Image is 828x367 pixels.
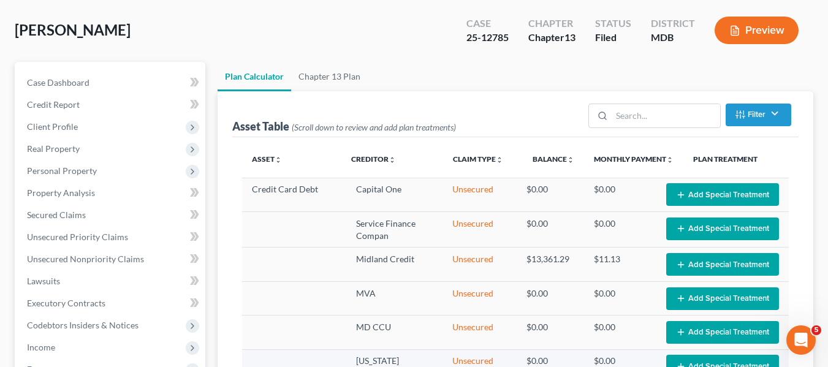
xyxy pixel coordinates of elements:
[811,325,821,335] span: 5
[252,154,282,164] a: Assetunfold_more
[666,183,779,206] button: Add Special Treatment
[726,104,791,126] button: Filter
[346,248,443,281] td: Midland Credit
[594,154,674,164] a: Monthly Paymentunfold_more
[17,270,205,292] a: Lawsuits
[466,31,509,45] div: 25-12785
[612,104,720,127] input: Search...
[517,316,584,349] td: $0.00
[218,62,291,91] a: Plan Calculator
[17,248,205,270] a: Unsecured Nonpriority Claims
[15,21,131,39] span: [PERSON_NAME]
[595,31,631,45] div: Filed
[27,342,55,352] span: Income
[27,232,128,242] span: Unsecured Priority Claims
[346,281,443,315] td: MVA
[567,156,574,164] i: unfold_more
[27,298,105,308] span: Executory Contracts
[584,316,656,349] td: $0.00
[27,254,144,264] span: Unsecured Nonpriority Claims
[291,62,368,91] a: Chapter 13 Plan
[666,218,779,240] button: Add Special Treatment
[584,281,656,315] td: $0.00
[27,165,97,176] span: Personal Property
[651,31,695,45] div: MDB
[683,147,789,172] th: Plan Treatment
[27,99,80,110] span: Credit Report
[595,17,631,31] div: Status
[27,77,89,88] span: Case Dashboard
[666,156,674,164] i: unfold_more
[533,154,574,164] a: Balanceunfold_more
[496,156,503,164] i: unfold_more
[27,143,80,154] span: Real Property
[27,210,86,220] span: Secured Claims
[292,122,456,132] span: (Scroll down to review and add plan treatments)
[346,212,443,248] td: Service Finance Compan
[528,31,575,45] div: Chapter
[27,276,60,286] span: Lawsuits
[715,17,799,44] button: Preview
[442,212,516,248] td: Unsecured
[351,154,396,164] a: Creditorunfold_more
[584,178,656,211] td: $0.00
[346,178,443,211] td: Capital One
[442,316,516,349] td: Unsecured
[517,248,584,281] td: $13,361.29
[786,325,816,355] iframe: Intercom live chat
[242,178,346,211] td: Credit Card Debt
[389,156,396,164] i: unfold_more
[666,287,779,310] button: Add Special Treatment
[232,119,456,134] div: Asset Table
[346,316,443,349] td: MD CCU
[442,248,516,281] td: Unsecured
[17,72,205,94] a: Case Dashboard
[442,178,516,211] td: Unsecured
[517,212,584,248] td: $0.00
[442,281,516,315] td: Unsecured
[17,182,205,204] a: Property Analysis
[275,156,282,164] i: unfold_more
[584,248,656,281] td: $11.13
[17,292,205,314] a: Executory Contracts
[453,154,503,164] a: Claim Typeunfold_more
[528,17,575,31] div: Chapter
[27,320,139,330] span: Codebtors Insiders & Notices
[517,178,584,211] td: $0.00
[666,321,779,344] button: Add Special Treatment
[17,204,205,226] a: Secured Claims
[17,226,205,248] a: Unsecured Priority Claims
[466,17,509,31] div: Case
[27,187,95,198] span: Property Analysis
[584,212,656,248] td: $0.00
[17,94,205,116] a: Credit Report
[27,121,78,132] span: Client Profile
[517,281,584,315] td: $0.00
[651,17,695,31] div: District
[666,253,779,276] button: Add Special Treatment
[564,31,575,43] span: 13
